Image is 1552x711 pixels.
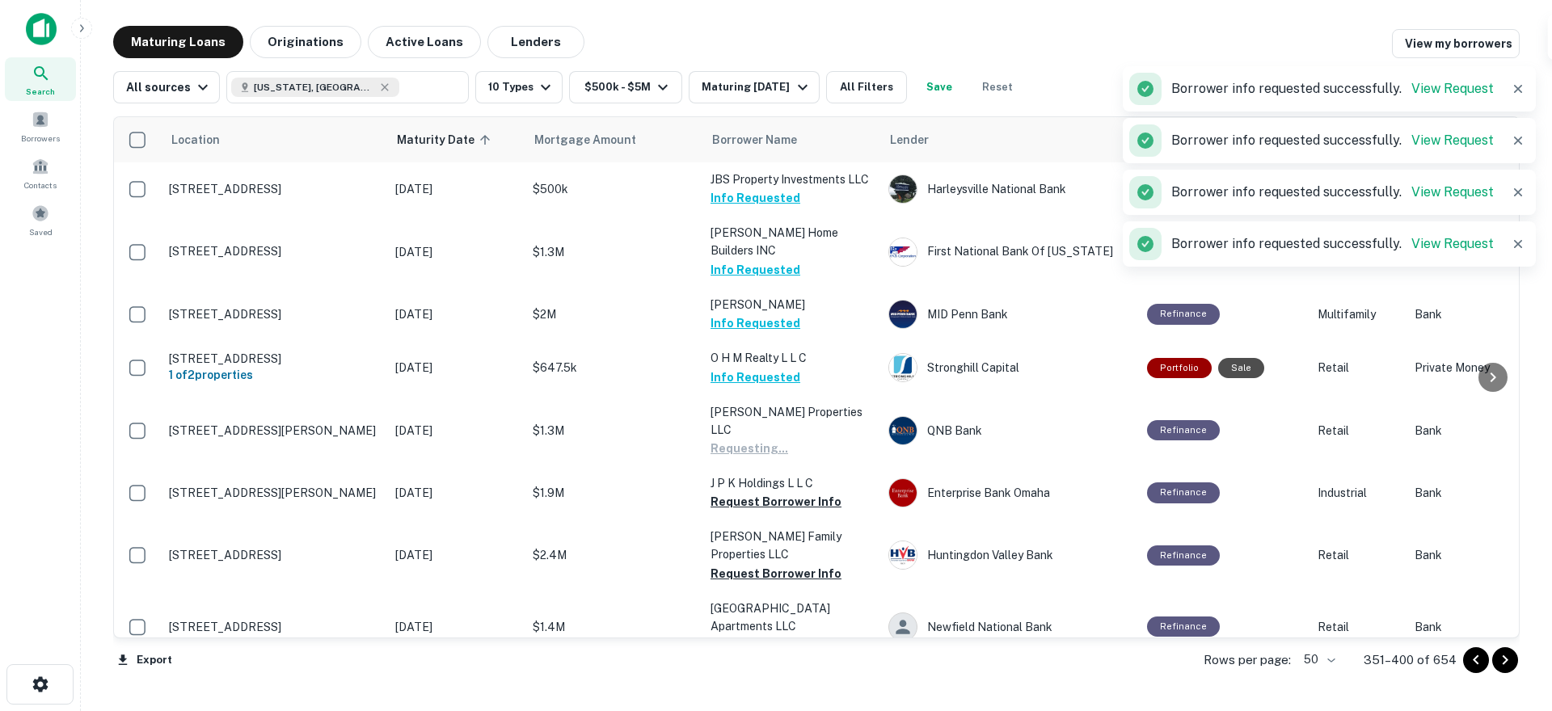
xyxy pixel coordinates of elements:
[1147,616,1220,637] div: This loan purpose was for refinancing
[889,541,917,569] img: picture
[533,305,694,323] p: $2M
[880,117,1139,162] th: Lender
[711,313,800,333] button: Info Requested
[889,301,917,328] img: picture
[533,618,694,636] p: $1.4M
[913,71,965,103] button: Save your search to get updates of matches that match your search criteria.
[1415,305,1544,323] p: Bank
[1171,131,1494,150] p: Borrower info requested successfully.
[161,117,387,162] th: Location
[1171,183,1494,202] p: Borrower info requested successfully.
[711,635,782,654] button: View Details
[395,546,517,564] p: [DATE]
[395,243,517,261] p: [DATE]
[395,618,517,636] p: [DATE]
[250,26,361,58] button: Originations
[254,80,375,95] span: [US_STATE], [GEOGRAPHIC_DATA]
[487,26,584,58] button: Lenders
[711,188,800,208] button: Info Requested
[1318,305,1398,323] p: Multifamily
[169,244,379,259] p: [STREET_ADDRESS]
[475,71,563,103] button: 10 Types
[1318,618,1398,636] p: Retail
[169,548,379,562] p: [STREET_ADDRESS]
[24,179,57,191] span: Contacts
[113,71,220,103] button: All sources
[1415,484,1544,502] p: Bank
[368,26,481,58] button: Active Loans
[1297,648,1338,671] div: 50
[711,564,841,583] button: Request Borrower Info
[1411,236,1494,251] a: View Request
[525,117,702,162] th: Mortgage Amount
[888,353,1131,382] div: Stronghill Capital
[689,71,819,103] button: Maturing [DATE]
[888,478,1131,507] div: Enterprise Bank Omaha
[126,78,213,97] div: All sources
[1492,647,1518,673] button: Go to next page
[888,238,1131,267] div: First National Bank Of [US_STATE]
[171,130,220,149] span: Location
[888,175,1131,204] div: Harleysville National Bank
[395,180,517,198] p: [DATE]
[1318,359,1398,377] p: Retail
[888,300,1131,329] div: MID Penn Bank
[711,403,872,439] p: [PERSON_NAME] Properties LLC
[1147,420,1220,440] div: This loan purpose was for refinancing
[533,546,694,564] p: $2.4M
[387,117,525,162] th: Maturity Date
[26,85,55,98] span: Search
[1318,546,1398,564] p: Retail
[712,130,797,149] span: Borrower Name
[1415,618,1544,636] p: Bank
[395,422,517,440] p: [DATE]
[702,117,880,162] th: Borrower Name
[5,104,76,148] a: Borrowers
[113,26,243,58] button: Maturing Loans
[1318,484,1398,502] p: Industrial
[889,417,917,444] img: picture
[890,130,929,149] span: Lender
[29,225,53,238] span: Saved
[395,305,517,323] p: [DATE]
[711,600,872,635] p: [GEOGRAPHIC_DATA] Apartments LLC
[1147,358,1212,378] div: This is a portfolio loan with 2 properties
[397,130,496,149] span: Maturity Date
[1147,304,1220,324] div: This loan purpose was for refinancing
[1415,546,1544,564] p: Bank
[395,484,517,502] p: [DATE]
[889,354,917,381] img: picture
[711,528,872,563] p: [PERSON_NAME] Family Properties LLC
[5,57,76,101] a: Search
[889,238,917,266] img: picture
[711,170,872,188] p: JBS Property Investments LLC
[1218,358,1264,378] div: Sale
[26,13,57,45] img: capitalize-icon.png
[169,307,379,322] p: [STREET_ADDRESS]
[1318,422,1398,440] p: Retail
[1415,422,1544,440] p: Bank
[889,479,917,507] img: picture
[5,151,76,195] div: Contacts
[533,422,694,440] p: $1.3M
[5,198,76,242] a: Saved
[711,296,872,313] p: [PERSON_NAME]
[169,351,379,366] p: [STREET_ADDRESS]
[972,71,1023,103] button: Reset
[711,260,800,280] button: Info Requested
[169,366,379,384] h6: 1 of 2 properties
[711,349,872,367] p: O H M Realty L L C
[889,175,917,203] img: picture
[711,224,872,259] p: [PERSON_NAME] Home Builders INC
[1411,81,1494,96] a: View Request
[711,368,800,387] button: Info Requested
[1171,234,1494,254] p: Borrower info requested successfully.
[533,359,694,377] p: $647.5k
[1471,582,1552,659] iframe: Chat Widget
[169,486,379,500] p: [STREET_ADDRESS][PERSON_NAME]
[534,130,657,149] span: Mortgage Amount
